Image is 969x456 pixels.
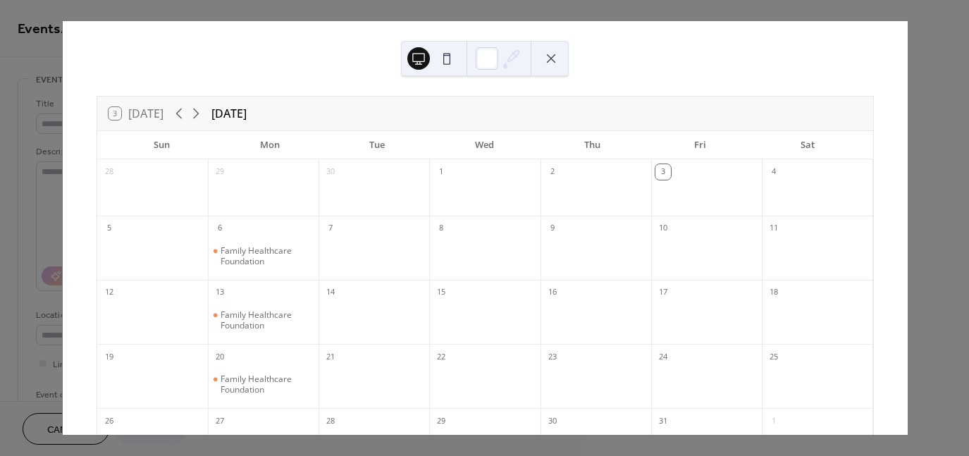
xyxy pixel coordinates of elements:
[109,131,216,159] div: Sun
[101,221,117,236] div: 5
[545,285,560,300] div: 16
[208,374,319,395] div: Family Healthcare Foundation
[433,285,449,300] div: 15
[212,164,228,180] div: 29
[433,349,449,364] div: 22
[101,349,117,364] div: 19
[101,285,117,300] div: 12
[216,131,323,159] div: Mon
[655,164,671,180] div: 3
[212,413,228,429] div: 27
[212,349,228,364] div: 20
[208,245,319,267] div: Family Healthcare Foundation
[431,131,539,159] div: Wed
[323,349,338,364] div: 21
[221,309,313,331] div: Family Healthcare Foundation
[323,131,431,159] div: Tue
[101,164,117,180] div: 28
[211,105,247,122] div: [DATE]
[545,413,560,429] div: 30
[655,285,671,300] div: 17
[754,131,862,159] div: Sat
[766,221,782,236] div: 11
[766,349,782,364] div: 25
[766,285,782,300] div: 18
[545,349,560,364] div: 23
[323,164,338,180] div: 30
[323,285,338,300] div: 14
[766,164,782,180] div: 4
[433,413,449,429] div: 29
[221,245,313,267] div: Family Healthcare Foundation
[212,221,228,236] div: 6
[212,285,228,300] div: 13
[323,413,338,429] div: 28
[545,221,560,236] div: 9
[221,374,313,395] div: Family Healthcare Foundation
[545,164,560,180] div: 2
[538,131,646,159] div: Thu
[101,413,117,429] div: 26
[646,131,754,159] div: Fri
[208,309,319,331] div: Family Healthcare Foundation
[433,221,449,236] div: 8
[655,349,671,364] div: 24
[323,221,338,236] div: 7
[655,221,671,236] div: 10
[433,164,449,180] div: 1
[766,413,782,429] div: 1
[655,413,671,429] div: 31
